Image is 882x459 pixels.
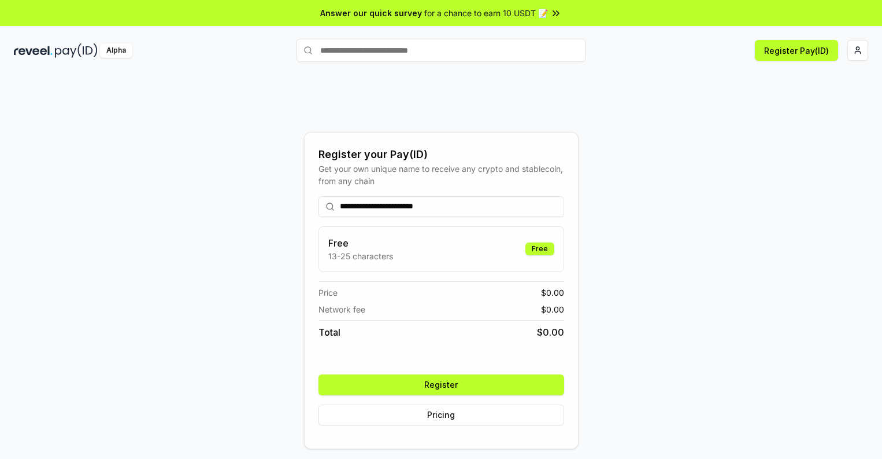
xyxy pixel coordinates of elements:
[328,250,393,262] p: 13-25 characters
[541,303,564,315] span: $ 0.00
[424,7,548,19] span: for a chance to earn 10 USDT 📝
[328,236,393,250] h3: Free
[318,146,564,163] div: Register your Pay(ID)
[55,43,98,58] img: pay_id
[318,325,340,339] span: Total
[525,243,554,255] div: Free
[318,163,564,187] div: Get your own unique name to receive any crypto and stablecoin, from any chain
[318,374,564,395] button: Register
[537,325,564,339] span: $ 0.00
[541,287,564,299] span: $ 0.00
[14,43,53,58] img: reveel_dark
[318,405,564,425] button: Pricing
[318,287,338,299] span: Price
[318,303,365,315] span: Network fee
[320,7,422,19] span: Answer our quick survey
[755,40,838,61] button: Register Pay(ID)
[100,43,132,58] div: Alpha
